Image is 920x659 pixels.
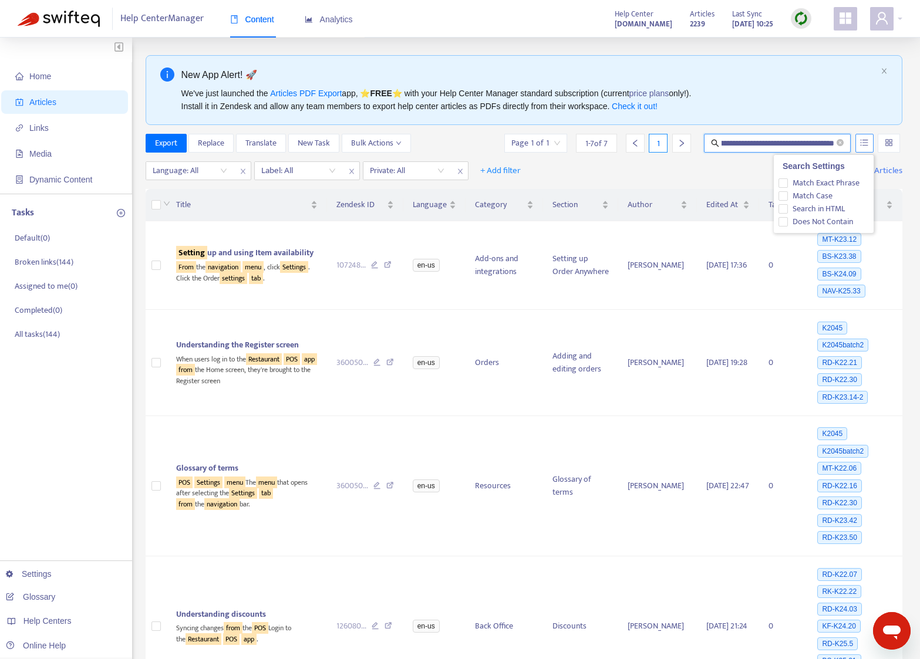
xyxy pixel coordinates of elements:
[246,353,282,365] sqkw: Restaurant
[176,498,195,510] sqkw: from
[176,261,196,273] sqkw: From
[817,620,860,633] span: KF-K24.20
[706,479,749,492] span: [DATE] 22:47
[194,476,223,488] sqkw: Settings
[817,514,861,527] span: RD-K23.42
[288,134,339,153] button: New Task
[236,134,286,153] button: Translate
[6,641,66,650] a: Online Help
[176,259,318,283] div: the , click . Click the Order .
[220,272,247,284] sqkw: settings
[817,445,868,458] span: K2045batch2
[370,89,392,98] b: FREE
[543,189,618,221] th: Section
[12,206,34,220] p: Tasks
[453,164,468,178] span: close
[15,98,23,106] span: account-book
[176,621,318,645] div: Syncing changes the Login to the .
[732,18,773,31] strong: [DATE] 10:25
[615,17,672,31] a: [DOMAIN_NAME]
[224,476,245,488] sqkw: menu
[176,246,314,259] span: up and using Item availability
[181,67,877,82] div: New App Alert! 🚀
[759,310,806,416] td: 0
[160,67,174,82] span: info-circle
[471,161,530,180] button: + Add filter
[252,622,268,634] sqkw: POS
[697,189,759,221] th: Edited At
[875,11,889,25] span: user
[305,15,313,23] span: area-chart
[242,261,264,273] sqkw: menu
[176,461,238,475] span: Glossary of terms
[336,479,368,492] span: 360050 ...
[543,221,618,310] td: Setting up Order Anywhere
[732,8,762,21] span: Last Sync
[146,134,187,153] button: Export
[176,476,193,488] sqkw: POS
[155,137,177,150] span: Export
[336,620,366,633] span: 126080 ...
[188,134,234,153] button: Replace
[256,476,277,488] sqkw: menu
[855,134,874,153] button: unordered-list
[176,364,195,376] sqkw: from
[235,164,251,178] span: close
[176,352,318,387] div: When users log in to the the Home screen, they're brought to the Register screen
[413,356,440,369] span: en-us
[15,175,23,184] span: container
[618,189,697,221] th: Author
[690,18,705,31] strong: 2239
[585,137,608,150] span: 1 - 7 of 7
[543,416,618,557] td: Glossary of terms
[837,139,844,146] span: close-circle
[15,124,23,132] span: link
[480,164,521,178] span: + Add filter
[817,250,861,263] span: BS-K23.38
[838,11,852,25] span: appstore
[817,531,861,544] span: RD-K23.50
[628,198,679,211] span: Author
[344,164,359,178] span: close
[706,356,747,369] span: [DATE] 19:28
[817,391,868,404] span: RD-K23.14-2
[249,272,263,284] sqkw: tab
[618,416,697,557] td: [PERSON_NAME]
[759,221,806,310] td: 0
[396,140,402,146] span: down
[466,221,543,310] td: Add-ons and integrations
[615,8,653,21] span: Help Center
[15,256,73,268] p: Broken links ( 144 )
[787,190,837,202] span: Match Case
[769,198,787,211] span: Tasks
[176,246,207,259] sqkw: Setting
[298,137,330,150] span: New Task
[241,633,257,645] sqkw: app
[15,150,23,158] span: file-image
[15,328,60,340] p: All tasks ( 144 )
[176,198,308,211] span: Title
[787,215,857,228] span: Does Not Contain
[629,89,669,98] a: price plans
[618,310,697,416] td: [PERSON_NAME]
[794,11,808,26] img: sync.dc5367851b00ba804db3.png
[284,353,300,365] sqkw: POS
[176,607,266,621] span: Understanding discounts
[817,427,847,440] span: K2045
[881,67,888,75] span: close
[817,373,861,386] span: RD-K22.30
[759,189,806,221] th: Tasks
[15,232,50,244] p: Default ( 0 )
[690,8,715,21] span: Articles
[15,280,77,292] p: Assigned to me ( 0 )
[342,134,411,153] button: Bulk Actionsdown
[230,15,274,24] span: Content
[204,498,240,510] sqkw: navigation
[552,198,599,211] span: Section
[783,161,845,171] strong: Search Settings
[787,177,864,190] span: Match Exact Phrase
[543,310,618,416] td: Adding and editing orders
[181,87,877,113] div: We've just launched the app, ⭐ ⭐️ with your Help Center Manager standard subscription (current on...
[336,356,368,369] span: 360050 ...
[280,261,308,273] sqkw: Settings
